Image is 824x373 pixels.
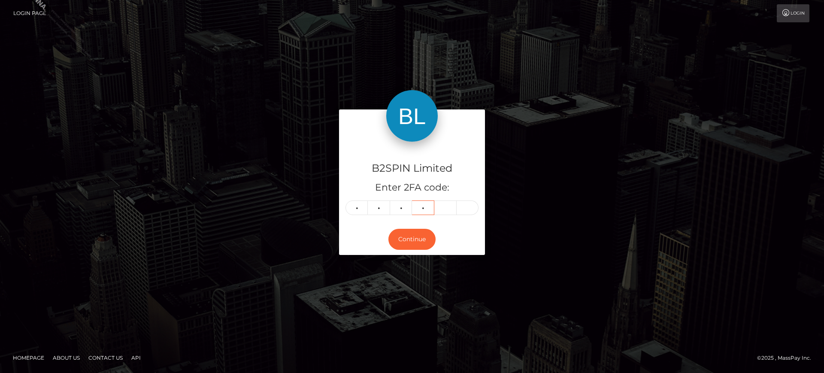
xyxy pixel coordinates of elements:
h4: B2SPIN Limited [345,161,479,176]
a: Contact Us [85,351,126,364]
a: API [128,351,144,364]
button: Continue [388,229,436,250]
h5: Enter 2FA code: [345,181,479,194]
a: Homepage [9,351,48,364]
a: Login Page [13,4,46,22]
a: About Us [49,351,83,364]
a: Login [777,4,809,22]
img: B2SPIN Limited [386,90,438,142]
div: © 2025 , MassPay Inc. [757,353,818,363]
